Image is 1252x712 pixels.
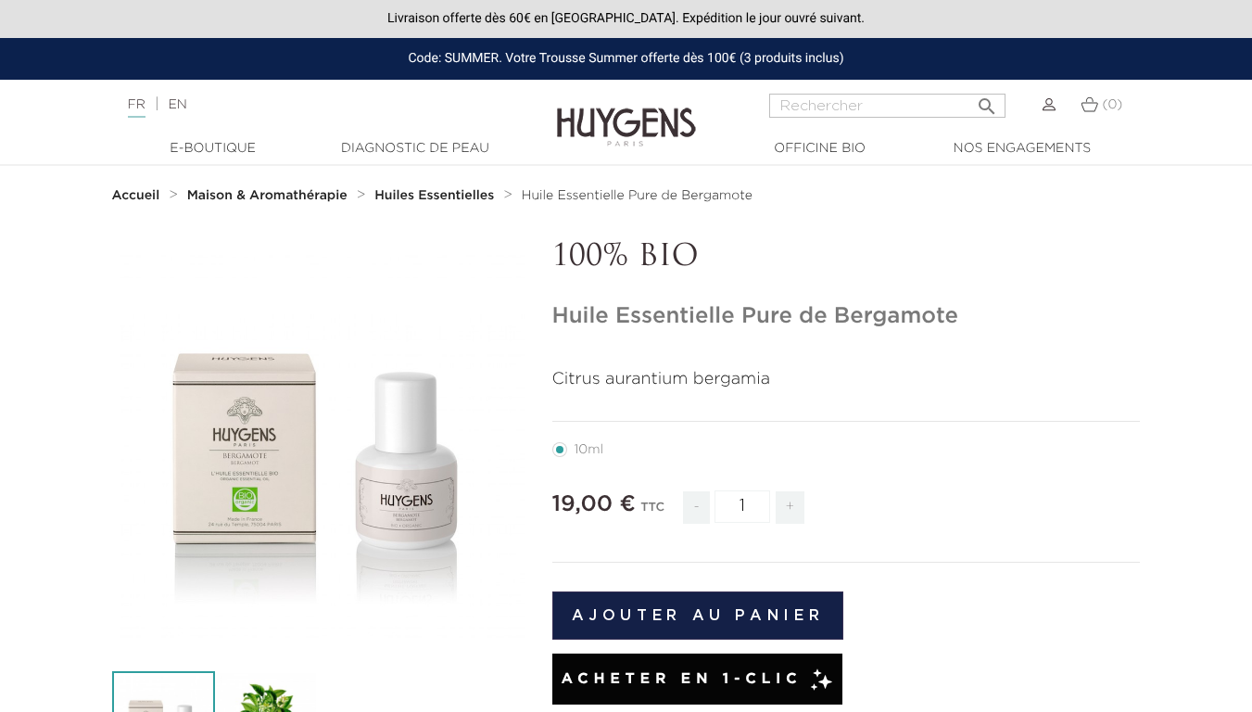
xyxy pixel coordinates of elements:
img: Huygens [557,78,696,149]
a: E-Boutique [120,139,306,159]
div: | [119,94,508,116]
button: Ajouter au panier [552,591,844,640]
strong: Maison & Aromathérapie [187,189,348,202]
h1: Huile Essentielle Pure de Bergamote [552,303,1141,330]
i:  [976,90,998,112]
input: Rechercher [769,94,1005,118]
span: Huile Essentielle Pure de Bergamote [522,189,752,202]
a: Huiles Essentielles [374,188,499,203]
label: 10ml [552,442,626,457]
span: (0) [1102,98,1122,111]
strong: Huiles Essentielles [374,189,494,202]
a: Huile Essentielle Pure de Bergamote [522,188,752,203]
input: Quantité [715,490,770,523]
button:  [970,88,1004,113]
span: 19,00 € [552,493,636,515]
a: Diagnostic de peau [322,139,508,159]
a: Officine Bio [727,139,913,159]
strong: Accueil [112,189,160,202]
p: 100% BIO [552,240,1141,275]
a: Accueil [112,188,164,203]
p: Citrus aurantium bergamia [552,367,1141,392]
a: Maison & Aromathérapie [187,188,352,203]
span: + [776,491,805,524]
a: EN [168,98,186,111]
a: FR [128,98,145,118]
div: TTC [640,488,664,538]
a: Nos engagements [930,139,1115,159]
span: - [683,491,709,524]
